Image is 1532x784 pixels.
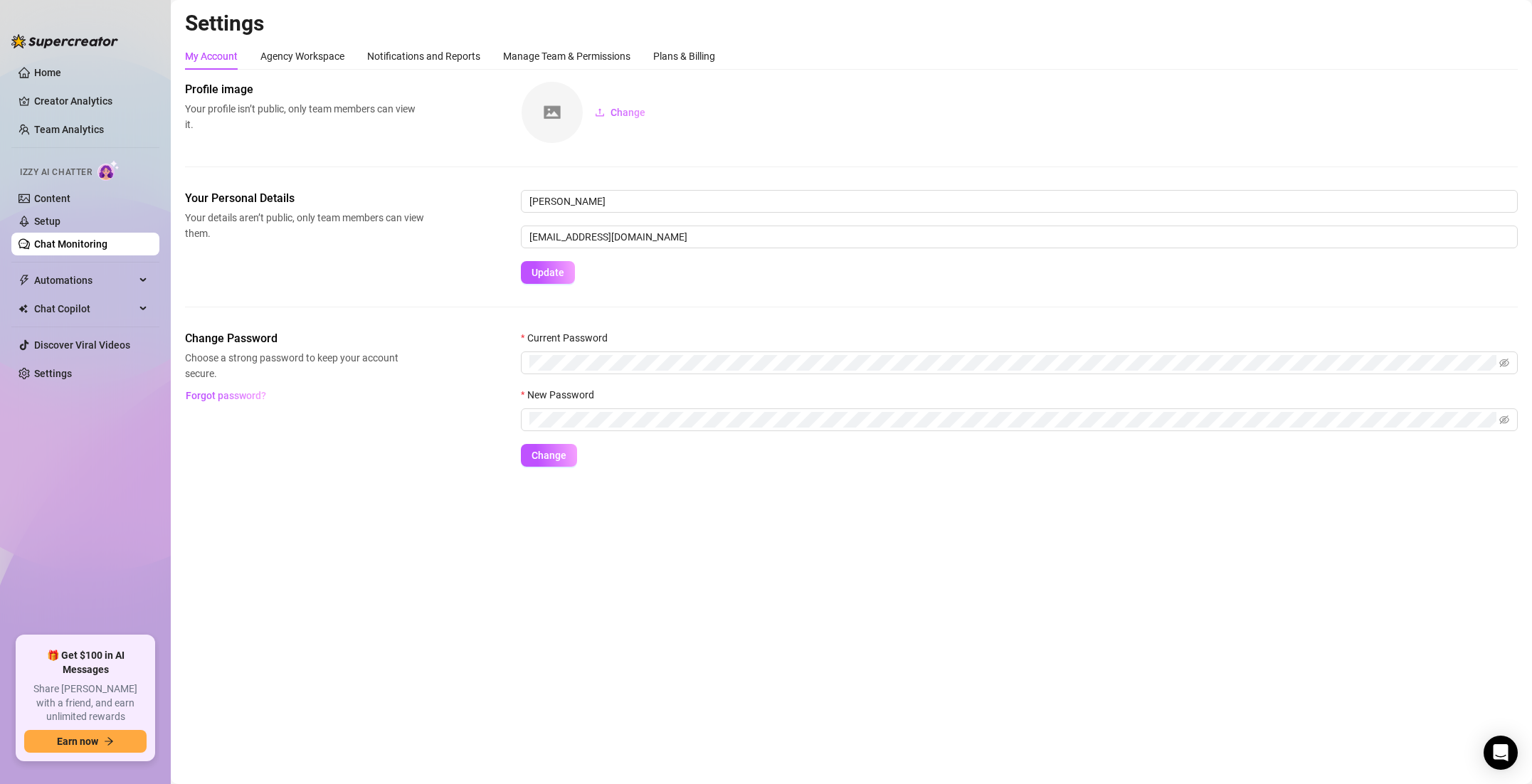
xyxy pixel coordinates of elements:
[24,649,147,677] span: 🎁 Get $100 in AI Messages
[34,67,61,78] a: Home
[611,107,645,118] span: Change
[11,34,118,48] img: logo-BBDzfeDw.svg
[595,107,605,117] span: upload
[583,101,657,124] button: Change
[24,730,147,753] button: Earn nowarrow-right
[521,190,1518,213] input: Enter name
[34,368,72,379] a: Settings
[104,736,114,746] span: arrow-right
[185,210,424,241] span: Your details aren’t public, only team members can view them.
[34,238,107,250] a: Chat Monitoring
[367,48,480,64] div: Notifications and Reports
[34,193,70,204] a: Content
[20,166,92,179] span: Izzy AI Chatter
[185,190,424,207] span: Your Personal Details
[1484,736,1518,770] div: Open Intercom Messenger
[34,90,148,112] a: Creator Analytics
[34,297,135,320] span: Chat Copilot
[529,412,1496,428] input: New Password
[185,48,238,64] div: My Account
[185,384,266,407] button: Forgot password?
[186,390,266,401] span: Forgot password?
[521,387,603,403] label: New Password
[34,269,135,292] span: Automations
[34,339,130,351] a: Discover Viral Videos
[57,736,98,747] span: Earn now
[185,81,424,98] span: Profile image
[521,226,1518,248] input: Enter new email
[521,330,617,346] label: Current Password
[532,267,564,278] span: Update
[19,304,28,314] img: Chat Copilot
[521,261,575,284] button: Update
[1499,358,1509,368] span: eye-invisible
[532,450,566,461] span: Change
[34,216,60,227] a: Setup
[653,48,715,64] div: Plans & Billing
[97,160,120,181] img: AI Chatter
[1499,415,1509,425] span: eye-invisible
[24,682,147,724] span: Share [PERSON_NAME] with a friend, and earn unlimited rewards
[185,330,424,347] span: Change Password
[529,355,1496,371] input: Current Password
[185,101,424,132] span: Your profile isn’t public, only team members can view it.
[522,82,583,143] img: square-placeholder.png
[19,275,30,286] span: thunderbolt
[521,444,577,467] button: Change
[260,48,344,64] div: Agency Workspace
[34,124,104,135] a: Team Analytics
[185,10,1518,37] h2: Settings
[503,48,630,64] div: Manage Team & Permissions
[185,350,424,381] span: Choose a strong password to keep your account secure.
